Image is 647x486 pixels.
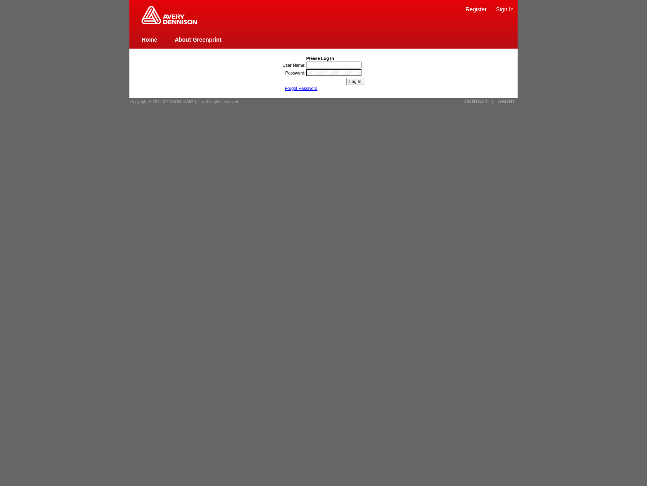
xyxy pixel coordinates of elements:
a: Forgot Password [285,86,317,91]
a: Register [465,6,486,13]
img: Home [142,6,197,24]
span: Copyright © 2012 [PERSON_NAME], Inc. All rights reserved. [130,100,239,104]
input: Log In [346,78,365,85]
a: Greenprint [142,20,197,25]
a: Sign In [496,6,514,13]
a: About Greenprint [175,36,222,43]
a: ABOUT [498,99,515,104]
label: User Name: [283,63,306,68]
label: Password: [285,70,306,75]
b: Please Log In [306,56,334,61]
a: Home [142,36,157,43]
a: | [492,99,493,104]
a: CONTACT [464,99,488,104]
